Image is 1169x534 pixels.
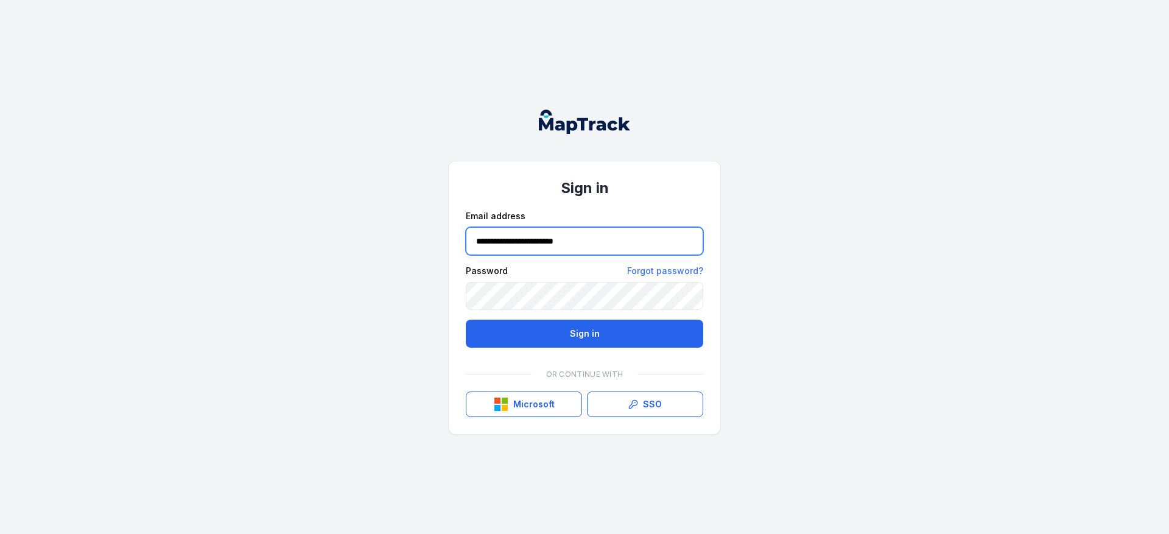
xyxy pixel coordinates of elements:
div: Or continue with [466,362,703,387]
button: Sign in [466,320,703,348]
nav: Global [519,110,650,134]
label: Password [466,265,508,277]
label: Email address [466,210,525,222]
h1: Sign in [466,178,703,198]
a: Forgot password? [627,265,703,277]
button: Microsoft [466,392,582,417]
a: SSO [587,392,703,417]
